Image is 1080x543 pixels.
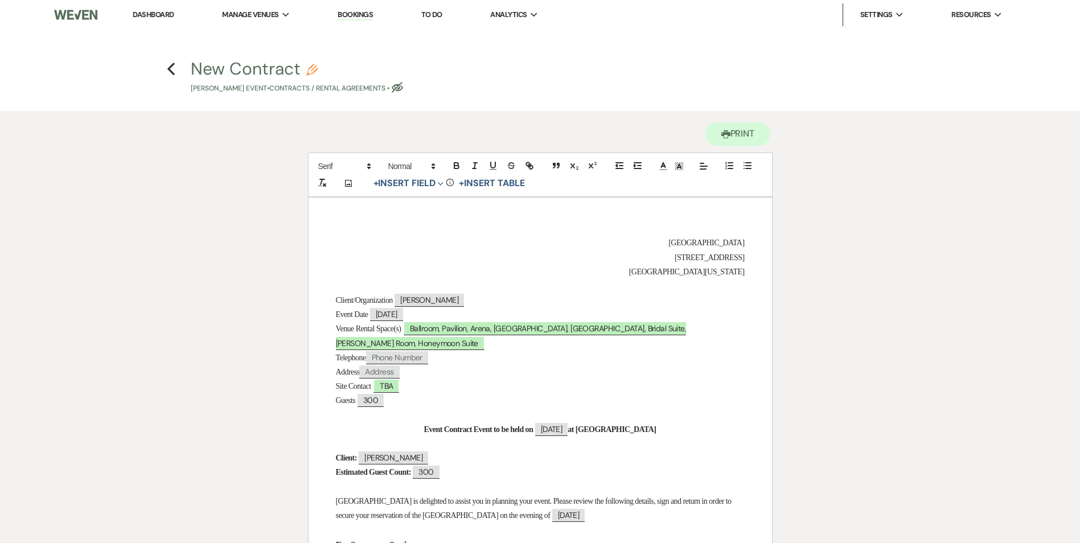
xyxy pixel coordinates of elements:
span: [DATE] [535,423,568,436]
span: [GEOGRAPHIC_DATA] [668,238,744,247]
span: + [373,179,379,188]
span: Event Date [336,310,368,319]
p: [PERSON_NAME] Event • Contracts / Rental Agreements • [191,83,403,94]
span: Address [359,365,399,379]
a: To Do [421,10,442,19]
strong: Event Contract Event to be held on [424,425,533,434]
span: TBA [373,379,400,393]
span: Client/Organization [336,296,393,305]
strong: Client: [336,454,357,462]
button: +Insert Table [455,176,528,190]
span: Resources [951,9,991,20]
button: Print [705,122,771,146]
span: [STREET_ADDRESS] [675,253,745,262]
a: Dashboard [133,10,174,19]
span: 300 [358,394,384,407]
span: Analytics [490,9,527,20]
span: [PERSON_NAME] [359,451,428,464]
span: Settings [860,9,893,20]
button: New Contract[PERSON_NAME] Event•Contracts / Rental Agreements • [191,60,403,94]
span: Guests [336,396,356,405]
span: Phone Number [366,351,428,364]
a: Bookings [338,10,373,20]
span: Address [336,368,360,376]
span: Venue Rental Space(s) [336,324,401,333]
span: [DATE] [370,308,403,321]
strong: at [GEOGRAPHIC_DATA] [568,425,656,434]
span: [GEOGRAPHIC_DATA] is delighted to assist you in planning your event. Please review the following ... [336,497,733,520]
span: Manage Venues [222,9,278,20]
img: Weven Logo [54,3,97,27]
span: [PERSON_NAME] [395,294,464,307]
span: + [459,179,464,188]
span: Site Contact [336,382,371,390]
button: Insert Field [369,176,448,190]
span: 300 [413,466,439,479]
span: Text Background Color [671,159,687,173]
strong: Estimated Guest Count: [336,468,411,476]
span: [GEOGRAPHIC_DATA][US_STATE] [629,268,745,276]
span: Telephone [336,353,366,362]
span: Text Color [655,159,671,173]
span: Ballroom, Pavilion, Arena, [GEOGRAPHIC_DATA], [GEOGRAPHIC_DATA], Bridal Suite, [PERSON_NAME] Room... [336,321,687,349]
span: Header Formats [383,159,439,173]
span: Alignment [696,159,712,173]
span: [DATE] [552,509,585,522]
